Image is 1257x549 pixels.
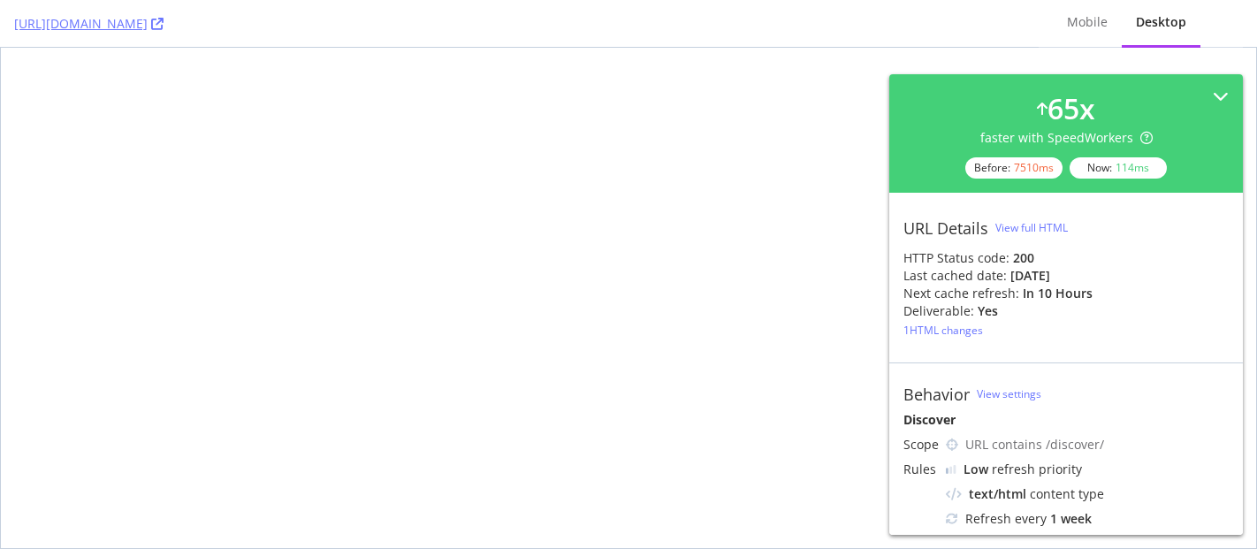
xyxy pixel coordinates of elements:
div: Scope [903,436,939,454]
div: 1 week [1050,510,1092,528]
div: HTTP Status code: [903,249,1229,267]
div: Now: [1070,157,1167,179]
div: Last cached date: [903,267,1007,285]
div: text/html [969,485,1026,503]
div: 114 ms [1116,160,1149,175]
div: in 10 hours [1023,285,1093,302]
div: URL contains /discover/ [965,436,1229,454]
div: 1 HTML changes [903,323,983,338]
div: Discover [903,411,1229,429]
div: 65 x [1047,88,1095,129]
div: Before: [965,157,1063,179]
div: content type [946,485,1229,503]
div: Refresh every [946,510,1229,528]
div: Next cache refresh: [903,285,1019,302]
a: View settings [977,386,1041,401]
a: [URL][DOMAIN_NAME] [14,15,164,33]
div: Mobile [1067,13,1108,31]
div: Rules [903,461,939,478]
button: 1HTML changes [903,320,983,341]
div: Desktop [1136,13,1186,31]
div: Yes [978,302,998,320]
div: faster with SpeedWorkers [980,129,1153,147]
button: View full HTML [995,214,1068,242]
div: URL Details [903,218,988,238]
div: Deliverable: [903,302,974,320]
div: [DATE] [1010,267,1050,285]
div: Low [964,461,988,478]
div: refresh priority [964,461,1082,478]
div: 7510 ms [1014,160,1054,175]
img: Yo1DZTjnOBfEZTkXj00cav03WZSR3qnEnDcAAAAASUVORK5CYII= [946,465,956,474]
div: Behavior [903,385,970,404]
strong: 200 [1013,249,1034,266]
div: View full HTML [995,220,1068,235]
